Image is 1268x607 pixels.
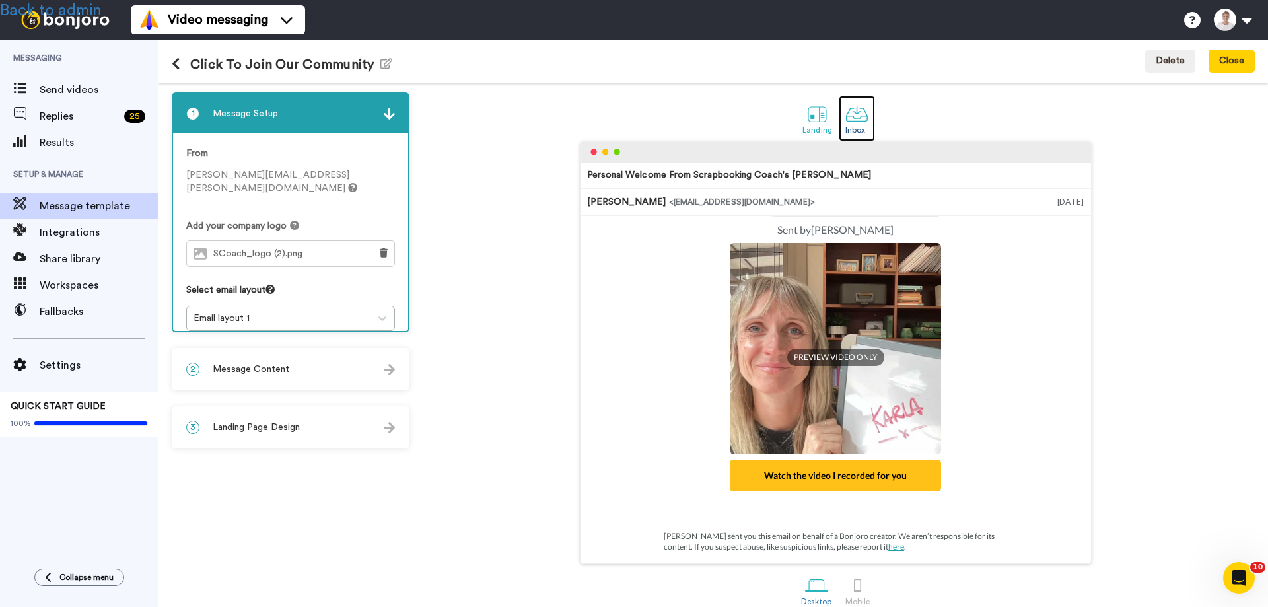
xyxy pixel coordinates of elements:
span: <[EMAIL_ADDRESS][DOMAIN_NAME]> [669,198,815,206]
span: Video messaging [168,11,268,29]
div: Watch the video I recorded for you [730,460,941,491]
h1: Click To Join Our Community [172,57,392,72]
p: [PERSON_NAME] sent you this email on behalf of a Bonjoro creator. We aren’t responsible for its c... [637,502,1034,552]
span: here [888,542,904,552]
span: QUICK START GUIDE [11,402,106,411]
span: Results [40,135,158,151]
td: Sent by [PERSON_NAME] [730,217,941,243]
span: Replies [40,108,119,124]
span: SCoach_logo (2).png [213,248,309,260]
div: [DATE] [1057,196,1084,209]
span: Message Content [213,363,289,376]
iframe: Intercom live chat [1223,562,1255,594]
span: 1 [186,107,199,120]
div: Email layout 1 [194,312,363,325]
span: Workspaces [40,277,158,293]
div: 2Message Content [172,348,409,390]
img: arrow.svg [384,364,395,375]
div: Select email layout [186,283,395,306]
img: 837fd1b2-8205-4c92-ab6c-f844ec7a773e-thumb.jpg [730,243,941,454]
button: Collapse menu [34,569,124,586]
a: Inbox [839,96,875,141]
span: PREVIEW VIDEO ONLY [787,349,884,366]
div: Personal Welcome From Scrapbooking Coach's [PERSON_NAME] [587,168,871,182]
span: 10 [1250,562,1265,573]
div: Inbox [845,125,868,135]
span: Message Setup [213,107,278,120]
span: Message template [40,198,158,214]
span: Settings [40,357,158,373]
div: [PERSON_NAME] [587,196,1057,209]
button: Close [1209,50,1255,73]
div: Landing [802,125,832,135]
div: Desktop [801,597,832,606]
span: Send videos [40,82,158,98]
span: Add your company logo [186,219,287,232]
span: Fallbacks [40,304,158,320]
div: 25 [124,110,145,123]
div: Mobile [845,597,870,606]
div: 3Landing Page Design [172,406,409,448]
span: Collapse menu [59,572,114,583]
span: Share library [40,251,158,267]
span: [PERSON_NAME][EMAIL_ADDRESS][PERSON_NAME][DOMAIN_NAME] [186,170,357,193]
img: arrow.svg [384,108,395,120]
span: 3 [186,421,199,434]
img: arrow.svg [384,422,395,433]
span: 2 [186,363,199,376]
label: From [186,147,208,161]
span: 100% [11,418,31,429]
button: Delete [1145,50,1195,73]
span: Integrations [40,225,158,240]
img: vm-color.svg [139,9,160,30]
span: Landing Page Design [213,421,300,434]
a: Landing [796,96,839,141]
